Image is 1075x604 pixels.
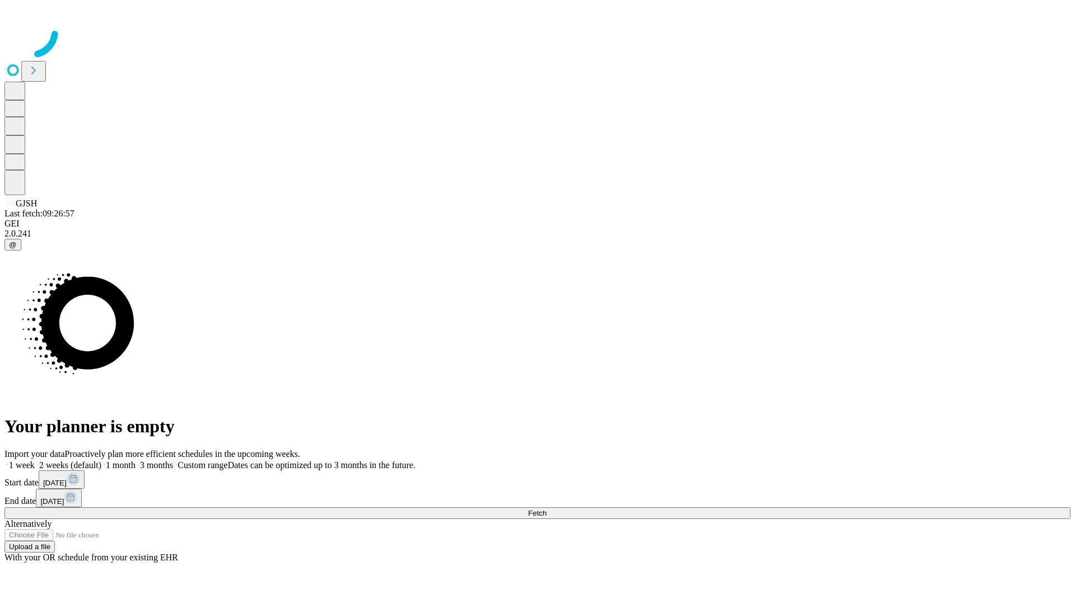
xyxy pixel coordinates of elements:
[177,460,227,470] span: Custom range
[4,553,178,562] span: With your OR schedule from your existing EHR
[228,460,415,470] span: Dates can be optimized up to 3 months in the future.
[4,219,1071,229] div: GEI
[43,479,67,487] span: [DATE]
[4,507,1071,519] button: Fetch
[40,497,64,506] span: [DATE]
[4,416,1071,437] h1: Your planner is empty
[4,229,1071,239] div: 2.0.241
[16,199,37,208] span: GJSH
[4,489,1071,507] div: End date
[65,449,300,459] span: Proactively plan more efficient schedules in the upcoming weeks.
[106,460,135,470] span: 1 month
[9,240,17,249] span: @
[4,519,52,528] span: Alternatively
[4,541,55,553] button: Upload a file
[4,470,1071,489] div: Start date
[4,449,65,459] span: Import your data
[528,509,546,517] span: Fetch
[39,470,85,489] button: [DATE]
[140,460,173,470] span: 3 months
[4,239,21,251] button: @
[9,460,35,470] span: 1 week
[39,460,101,470] span: 2 weeks (default)
[36,489,82,507] button: [DATE]
[4,209,74,218] span: Last fetch: 09:26:57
